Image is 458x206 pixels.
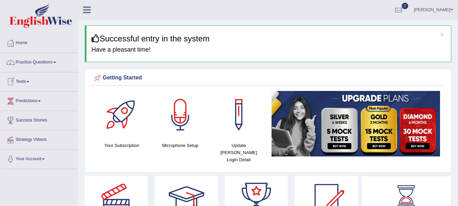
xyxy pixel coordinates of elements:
[92,34,446,43] h3: Successful entry in the system
[440,31,444,38] button: ×
[0,53,78,70] a: Practice Questions
[155,142,206,149] h4: Microphone Setup
[272,91,440,156] img: small5.jpg
[96,142,148,149] h4: Your Subscription
[0,150,78,167] a: Your Account
[0,92,78,109] a: Predictions
[0,72,78,89] a: Tests
[92,46,446,53] h4: Have a pleasant time!
[0,130,78,147] a: Strategy Videos
[402,3,409,9] span: 0
[213,142,265,163] h4: Update [PERSON_NAME] Login Detail
[0,111,78,128] a: Success Stories
[0,34,78,51] a: Home
[93,73,443,83] div: Getting Started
